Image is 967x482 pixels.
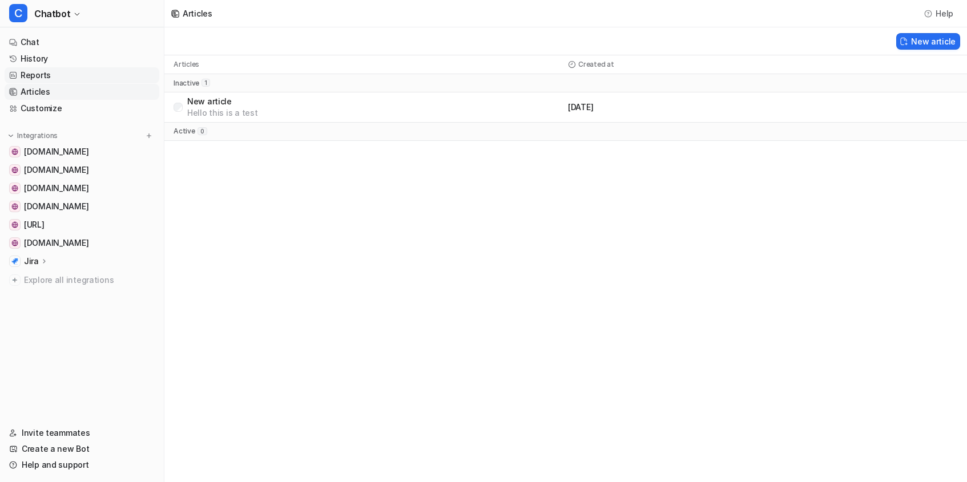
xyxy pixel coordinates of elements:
[24,271,155,289] span: Explore all integrations
[5,84,159,100] a: Articles
[24,219,45,230] span: [URL]
[24,256,39,267] p: Jira
[34,6,70,22] span: Chatbot
[24,183,88,194] span: [DOMAIN_NAME]
[5,199,159,214] a: affiliate.shopee.co.id[DOMAIN_NAME]
[11,203,18,210] img: affiliate.shopee.co.id
[11,240,18,246] img: github.com
[896,33,960,50] button: New article
[5,100,159,116] a: Customize
[202,79,210,87] span: 1
[5,425,159,441] a: Invite teammates
[11,185,18,192] img: seller.shopee.co.id
[183,7,212,19] div: Articles
[187,107,257,119] p: Hello this is a test
[174,79,199,88] p: inactive
[7,132,15,140] img: expand menu
[198,127,207,135] span: 0
[5,272,159,288] a: Explore all integrations
[145,132,153,140] img: menu_add.svg
[5,51,159,67] a: History
[11,167,18,173] img: help.shopee.co.id
[5,457,159,473] a: Help and support
[174,127,195,136] p: active
[5,144,159,160] a: shopee.co.id[DOMAIN_NAME]
[24,201,88,212] span: [DOMAIN_NAME]
[17,131,58,140] p: Integrations
[24,146,88,157] span: [DOMAIN_NAME]
[9,274,21,286] img: explore all integrations
[9,4,27,22] span: C
[5,180,159,196] a: seller.shopee.co.id[DOMAIN_NAME]
[5,217,159,233] a: dashboard.eesel.ai[URL]
[578,60,614,69] p: Created at
[5,67,159,83] a: Reports
[921,5,958,22] button: Help
[174,60,199,69] p: Articles
[11,148,18,155] img: shopee.co.id
[24,237,88,249] span: [DOMAIN_NAME]
[568,102,761,113] p: [DATE]
[5,130,61,141] button: Integrations
[24,164,88,176] span: [DOMAIN_NAME]
[5,34,159,50] a: Chat
[5,235,159,251] a: github.com[DOMAIN_NAME]
[5,441,159,457] a: Create a new Bot
[11,258,18,265] img: Jira
[11,221,18,228] img: dashboard.eesel.ai
[187,96,257,107] p: New article
[5,162,159,178] a: help.shopee.co.id[DOMAIN_NAME]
